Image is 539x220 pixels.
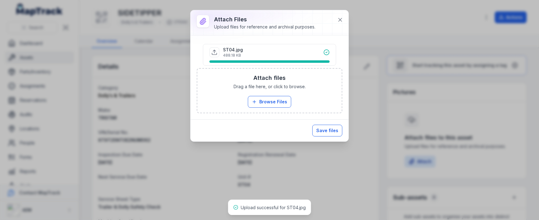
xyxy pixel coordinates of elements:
[248,96,291,108] button: Browse Files
[312,125,342,136] button: Save files
[214,15,315,24] h3: Attach Files
[241,205,306,210] span: Upload successful for ST04.jpg
[223,47,243,53] p: ST04.jpg
[223,53,243,58] p: 488.18 KB
[234,84,306,90] span: Drag a file here, or click to browse.
[214,24,315,30] div: Upload files for reference and archival purposes.
[253,74,286,82] h3: Attach files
